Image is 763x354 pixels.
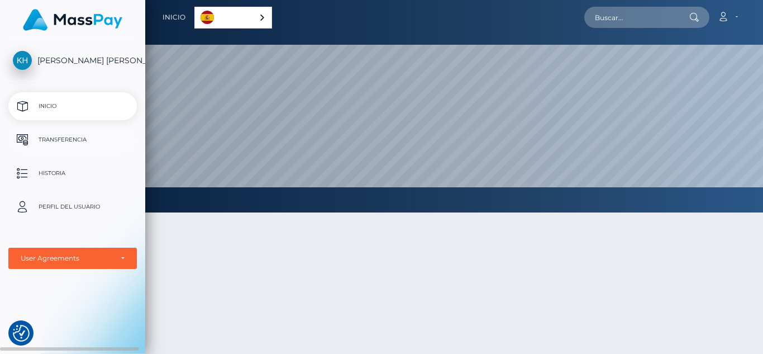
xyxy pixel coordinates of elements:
[13,131,132,148] p: Transferencia
[23,9,122,31] img: MassPay
[13,325,30,342] img: Revisit consent button
[13,325,30,342] button: Consent Preferences
[8,126,137,154] a: Transferencia
[21,254,112,263] div: User Agreements
[13,98,132,115] p: Inicio
[194,7,272,29] div: Language
[13,165,132,182] p: Historia
[194,7,272,29] aside: Language selected: Español
[8,193,137,221] a: Perfil del usuario
[163,6,185,29] a: Inicio
[8,248,137,269] button: User Agreements
[13,199,132,215] p: Perfil del usuario
[8,92,137,120] a: Inicio
[195,7,271,28] a: Español
[584,7,689,28] input: Buscar...
[8,55,137,65] span: [PERSON_NAME] [PERSON_NAME]
[8,159,137,187] a: Historia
